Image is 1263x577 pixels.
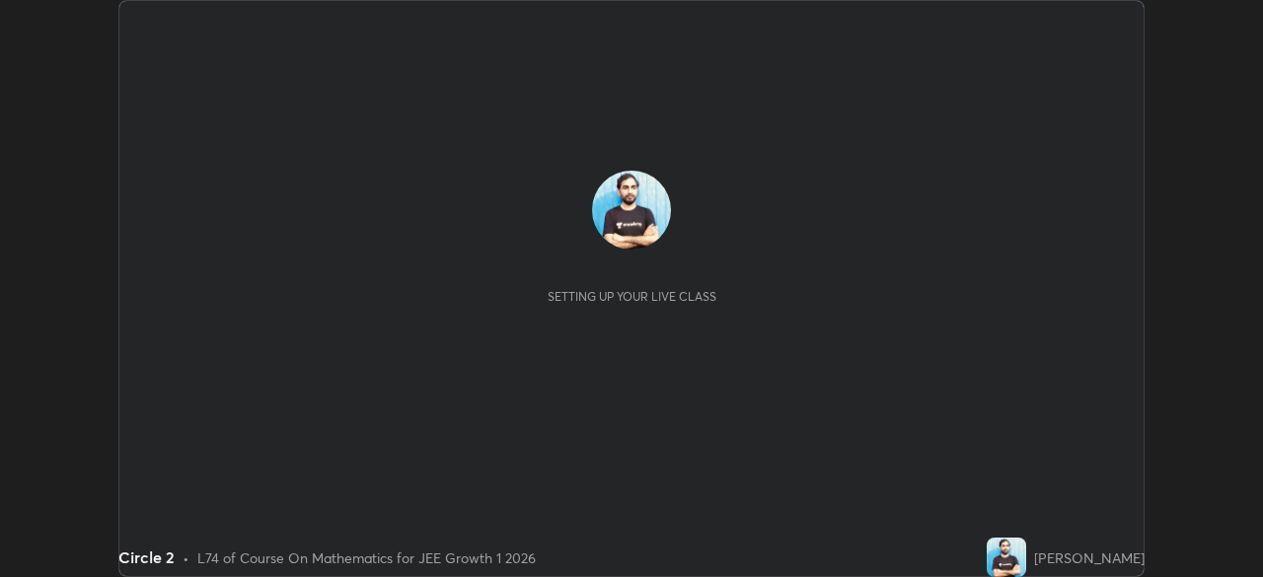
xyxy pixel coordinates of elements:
[197,547,536,568] div: L74 of Course On Mathematics for JEE Growth 1 2026
[1034,547,1145,568] div: [PERSON_NAME]
[548,289,716,304] div: Setting up your live class
[987,538,1026,577] img: 41f1aa9c7ca44fd2ad61e2e528ab5424.jpg
[183,547,189,568] div: •
[592,171,671,250] img: 41f1aa9c7ca44fd2ad61e2e528ab5424.jpg
[118,545,175,569] div: Circle 2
